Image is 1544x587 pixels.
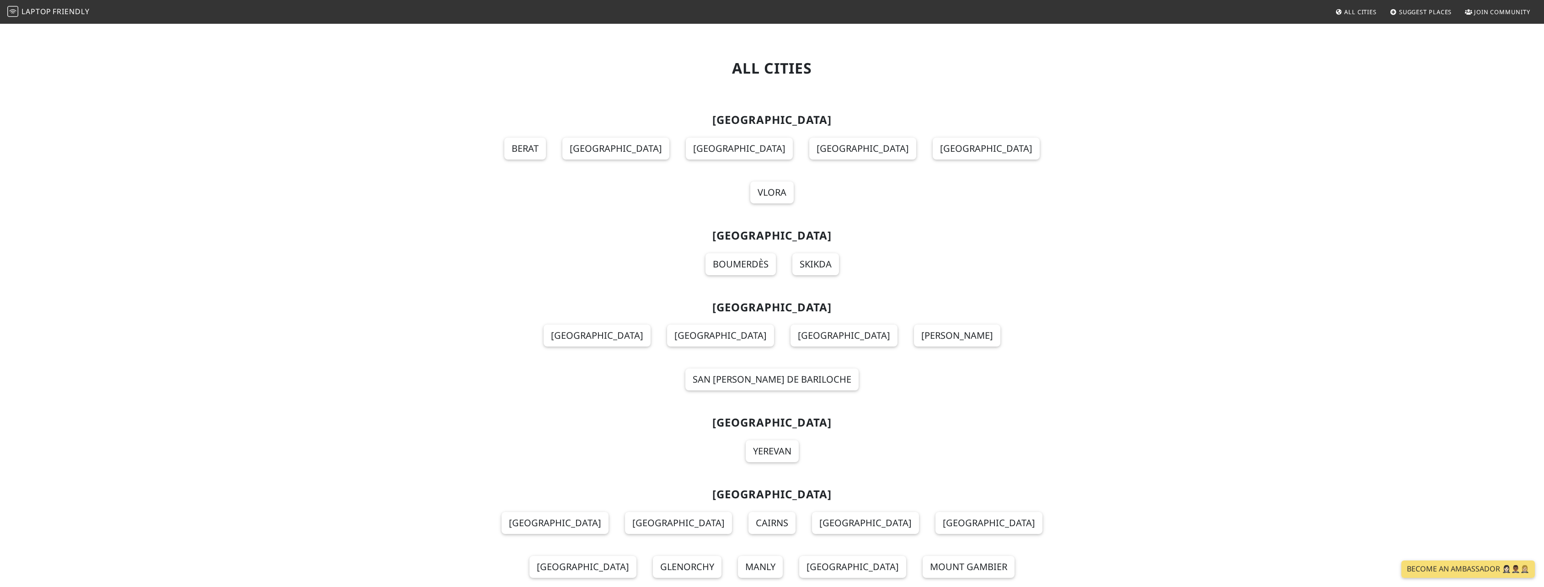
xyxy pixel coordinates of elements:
[914,325,1000,347] a: [PERSON_NAME]
[748,512,796,534] a: Cairns
[933,138,1040,160] a: [GEOGRAPHIC_DATA]
[809,138,916,160] a: [GEOGRAPHIC_DATA]
[738,556,783,578] a: Manly
[476,113,1069,127] h2: [GEOGRAPHIC_DATA]
[1461,4,1534,20] a: Join Community
[705,253,776,275] a: Boumerdès
[1399,8,1452,16] span: Suggest Places
[476,488,1069,501] h2: [GEOGRAPHIC_DATA]
[750,181,794,203] a: Vlora
[653,556,721,578] a: Glenorchy
[7,4,90,20] a: LaptopFriendly LaptopFriendly
[21,6,51,16] span: Laptop
[1344,8,1377,16] span: All Cities
[504,138,546,160] a: Berat
[1386,4,1456,20] a: Suggest Places
[625,512,732,534] a: [GEOGRAPHIC_DATA]
[7,6,18,17] img: LaptopFriendly
[53,6,89,16] span: Friendly
[792,253,839,275] a: Skikda
[529,556,636,578] a: [GEOGRAPHIC_DATA]
[1474,8,1530,16] span: Join Community
[502,512,609,534] a: [GEOGRAPHIC_DATA]
[812,512,919,534] a: [GEOGRAPHIC_DATA]
[476,59,1069,77] h1: All Cities
[685,368,859,390] a: San [PERSON_NAME] de Bariloche
[667,325,774,347] a: [GEOGRAPHIC_DATA]
[799,556,906,578] a: [GEOGRAPHIC_DATA]
[746,440,799,462] a: Yerevan
[923,556,1015,578] a: Mount Gambier
[562,138,669,160] a: [GEOGRAPHIC_DATA]
[1401,560,1535,578] a: Become an Ambassador 🤵🏻‍♀️🤵🏾‍♂️🤵🏼‍♀️
[1331,4,1380,20] a: All Cities
[791,325,898,347] a: [GEOGRAPHIC_DATA]
[476,416,1069,429] h2: [GEOGRAPHIC_DATA]
[476,301,1069,314] h2: [GEOGRAPHIC_DATA]
[686,138,793,160] a: [GEOGRAPHIC_DATA]
[476,229,1069,242] h2: [GEOGRAPHIC_DATA]
[935,512,1042,534] a: [GEOGRAPHIC_DATA]
[544,325,651,347] a: [GEOGRAPHIC_DATA]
